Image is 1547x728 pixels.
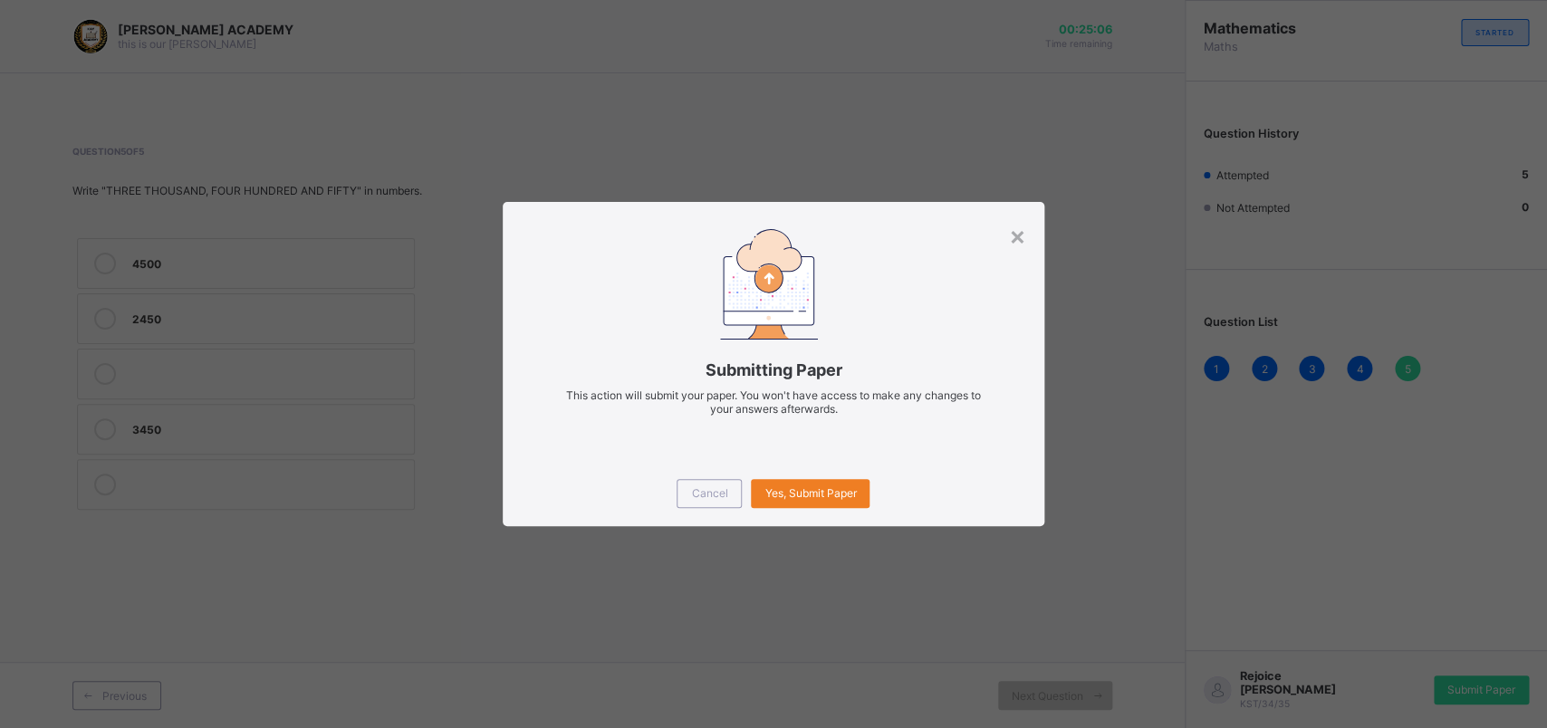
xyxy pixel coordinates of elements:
span: Yes, Submit Paper [764,486,856,500]
span: This action will submit your paper. You won't have access to make any changes to your answers aft... [566,388,981,416]
div: × [1009,220,1026,251]
img: submitting-paper.7509aad6ec86be490e328e6d2a33d40a.svg [720,229,818,339]
span: Cancel [691,486,727,500]
span: Submitting Paper [530,360,1017,379]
